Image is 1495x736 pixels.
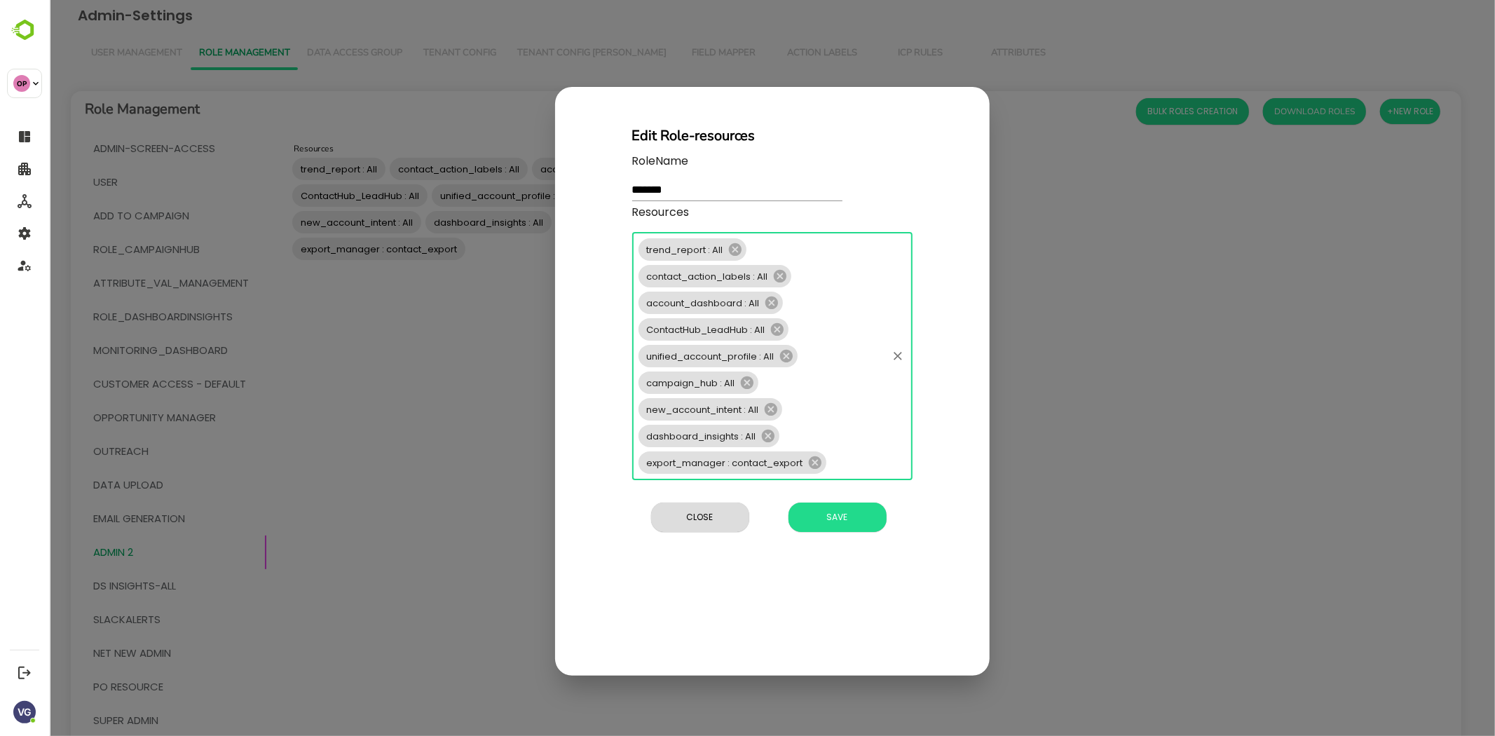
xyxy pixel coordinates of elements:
span: new_account_intent : All [589,403,718,416]
span: campaign_hub : All [589,376,695,390]
span: trend_report : All [589,243,683,257]
div: contact_action_labels : All [589,265,742,287]
div: ContactHub_LeadHub : All [589,318,739,341]
div: trend_report : All [589,238,697,261]
span: export_manager : contact_export [589,456,763,470]
span: account_dashboard : All [589,297,719,310]
div: dashboard_insights : All [589,425,730,447]
button: Save [739,503,838,532]
div: new_account_intent : All [589,398,733,421]
div: account_dashboard : All [589,292,734,314]
span: contact_action_labels : All [589,270,728,283]
button: Close [602,503,700,532]
div: export_manager : contact_export [589,451,777,474]
div: campaign_hub : All [589,372,709,394]
button: Clear [839,346,859,366]
span: Save [746,508,831,526]
h2: Edit Role-resources [583,125,863,147]
label: RoleName [583,153,793,170]
div: OP [13,75,30,92]
div: unified_account_profile : All [589,345,749,367]
span: Close [609,508,693,526]
span: dashboard_insights : All [589,430,716,443]
span: unified_account_profile : All [589,350,734,363]
img: BambooboxLogoMark.f1c84d78b4c51b1a7b5f700c9845e183.svg [7,17,43,43]
span: ContactHub_LeadHub : All [589,323,725,336]
button: Logout [15,663,34,682]
label: Resources [583,204,641,221]
div: VG [13,701,36,723]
